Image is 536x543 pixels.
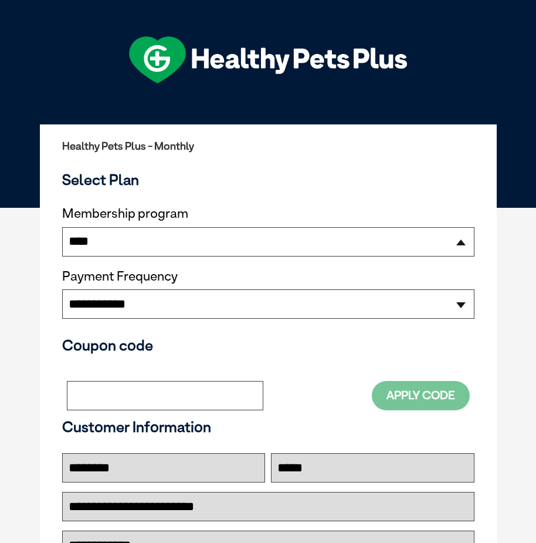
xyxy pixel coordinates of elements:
h2: Healthy Pets Plus - Monthly [62,140,474,152]
label: Payment Frequency [62,269,178,284]
h3: Coupon code [62,336,474,354]
button: Apply Code [372,381,470,410]
h3: Customer Information [62,418,474,436]
label: Membership program [62,206,474,221]
h3: Select Plan [62,171,474,188]
img: hpp-logo-landscape-green-white.png [129,36,407,83]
